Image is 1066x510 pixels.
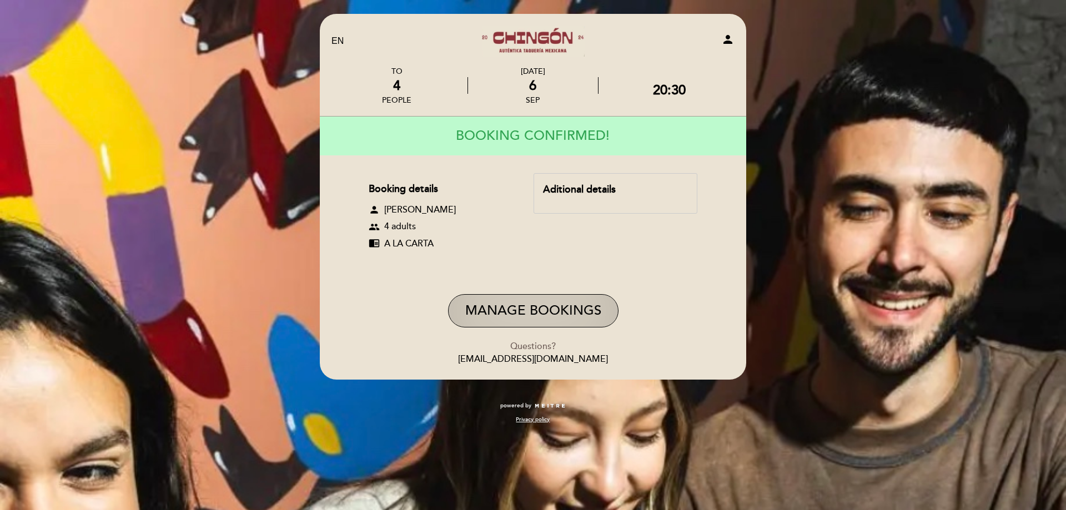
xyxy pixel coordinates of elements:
[721,33,735,46] i: person
[721,33,735,50] button: person
[516,416,550,423] a: Privacy policy
[500,402,531,410] span: powered by
[369,204,380,215] span: person
[384,204,456,216] span: [PERSON_NAME]
[382,67,411,76] div: TO
[464,26,602,57] a: Chingon
[653,82,686,98] div: 20:30
[369,182,514,196] div: Booking details
[369,238,380,249] span: chrome_reader_mode
[382,78,411,94] div: 4
[468,67,597,76] div: [DATE]
[500,402,566,410] a: powered by
[384,238,434,250] span: A LA CARTA
[534,403,566,409] img: MEITRE
[458,354,608,365] a: [EMAIL_ADDRESS][DOMAIN_NAME]
[382,95,411,105] div: people
[384,220,416,233] span: 4 adults
[456,120,610,152] h4: BOOKING CONFIRMED!
[328,340,738,353] div: Questions?
[543,183,688,197] div: Aditional details
[448,294,619,327] button: Manage Bookings
[468,78,597,94] div: 6
[468,95,597,105] div: Sep
[369,221,380,233] span: group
